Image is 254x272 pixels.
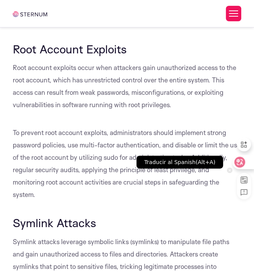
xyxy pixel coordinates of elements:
img: sternum iot [13,11,47,17]
button: Toggle Menu [226,6,241,21]
span: Symlink Attacks [13,216,96,230]
span: Root account exploits occur when attackers gain unauthorized access to the root account, which ha... [13,63,236,109]
span: Root Account Exploits [13,42,127,56]
span: To prevent root account exploits, administrators should implement strong password policies, use m... [13,128,240,198]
